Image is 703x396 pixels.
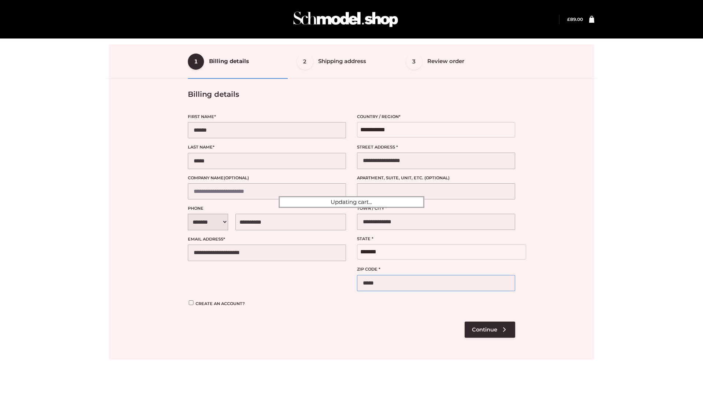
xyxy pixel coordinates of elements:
span: £ [567,16,570,22]
a: £89.00 [567,16,583,22]
bdi: 89.00 [567,16,583,22]
img: Schmodel Admin 964 [291,5,401,34]
div: Updating cart... [279,196,424,208]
